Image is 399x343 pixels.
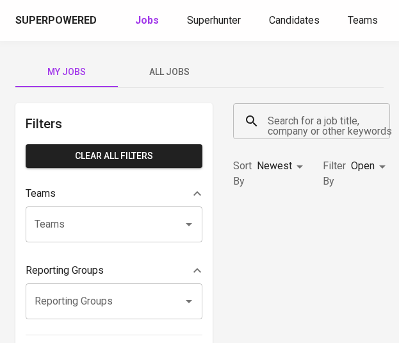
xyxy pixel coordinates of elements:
[257,158,292,174] p: Newest
[15,13,99,28] a: Superpowered
[135,14,159,26] b: Jobs
[351,160,375,172] span: Open
[348,13,380,29] a: Teams
[269,14,320,26] span: Candidates
[233,158,252,189] p: Sort By
[180,215,198,233] button: Open
[187,13,243,29] a: Superhunter
[15,13,97,28] div: Superpowered
[26,263,104,278] p: Reporting Groups
[269,13,322,29] a: Candidates
[26,258,202,283] div: Reporting Groups
[135,13,161,29] a: Jobs
[26,144,202,168] button: Clear All filters
[26,113,202,134] h6: Filters
[348,14,378,26] span: Teams
[126,64,213,80] span: All Jobs
[23,64,110,80] span: My Jobs
[323,158,346,189] p: Filter By
[36,148,192,164] span: Clear All filters
[257,155,307,178] div: Newest
[180,292,198,310] button: Open
[187,14,241,26] span: Superhunter
[351,155,390,178] div: Open
[26,186,56,201] p: Teams
[26,181,202,206] div: Teams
